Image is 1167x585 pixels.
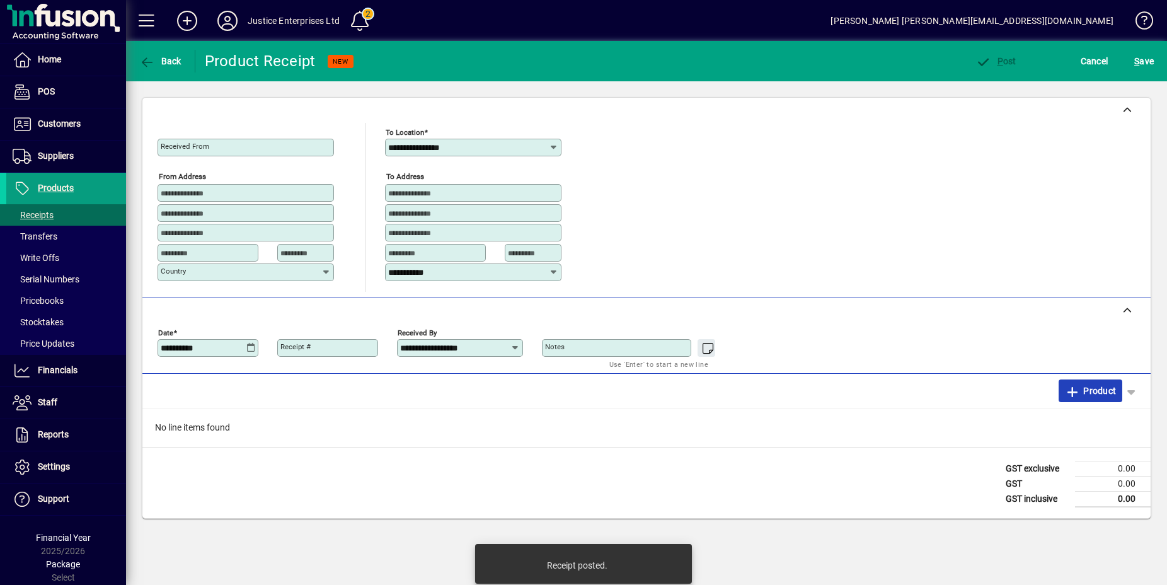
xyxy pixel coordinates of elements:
a: Receipts [6,204,126,226]
td: GST exclusive [999,461,1075,476]
a: Suppliers [6,141,126,172]
div: Receipt posted. [547,559,607,572]
span: Financial Year [36,533,91,543]
a: Transfers [6,226,126,247]
span: Reports [38,429,69,439]
button: Profile [207,9,248,32]
mat-label: Country [161,267,186,275]
span: Transfers [13,231,57,241]
span: Back [139,56,181,66]
mat-label: Receipt # [280,342,311,351]
app-page-header-button: Back [126,50,195,72]
mat-label: To location [386,128,424,137]
div: [PERSON_NAME] [PERSON_NAME][EMAIL_ADDRESS][DOMAIN_NAME] [831,11,1113,31]
a: Staff [6,387,126,419]
a: POS [6,76,126,108]
a: Write Offs [6,247,126,269]
a: Settings [6,451,126,483]
span: Price Updates [13,339,74,349]
span: Home [38,54,61,64]
td: 0.00 [1075,476,1151,491]
span: Support [38,494,69,504]
div: Justice Enterprises Ltd [248,11,340,31]
mat-label: Notes [545,342,565,351]
a: Knowledge Base [1126,3,1151,43]
span: Financials [38,365,78,375]
a: Stocktakes [6,311,126,333]
span: Serial Numbers [13,274,79,284]
button: Cancel [1078,50,1112,72]
button: Product [1059,379,1122,402]
a: Customers [6,108,126,140]
td: 0.00 [1075,491,1151,507]
span: POS [38,86,55,96]
td: GST [999,476,1075,491]
span: Product [1065,381,1116,401]
mat-hint: Use 'Enter' to start a new line [609,357,708,371]
span: NEW [333,57,348,66]
a: Support [6,484,126,515]
span: Customers [38,119,81,129]
mat-label: Received From [161,142,209,151]
span: S [1134,56,1139,66]
a: Pricebooks [6,290,126,311]
button: Save [1131,50,1157,72]
span: ave [1134,51,1154,71]
div: No line items found [142,408,1151,447]
span: Package [46,559,80,569]
span: Settings [38,461,70,472]
button: Back [136,50,185,72]
span: Cancel [1081,51,1108,71]
mat-label: Received by [398,328,437,337]
span: ost [975,56,1016,66]
a: Serial Numbers [6,269,126,290]
mat-label: Date [158,328,173,337]
a: Reports [6,419,126,451]
button: Add [167,9,207,32]
button: Post [972,50,1020,72]
span: Write Offs [13,253,59,263]
div: Product Receipt [205,51,316,71]
span: Stocktakes [13,317,64,327]
td: 0.00 [1075,461,1151,476]
span: Receipts [13,210,54,220]
a: Price Updates [6,333,126,354]
span: Products [38,183,74,193]
a: Home [6,44,126,76]
a: Financials [6,355,126,386]
span: Pricebooks [13,296,64,306]
span: Suppliers [38,151,74,161]
td: GST inclusive [999,491,1075,507]
span: Staff [38,397,57,407]
span: P [997,56,1003,66]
